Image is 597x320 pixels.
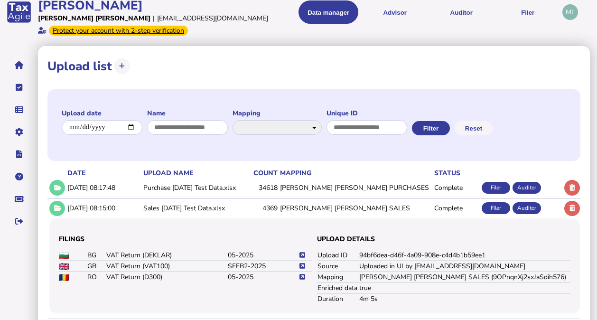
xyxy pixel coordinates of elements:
button: Delete upload [564,180,580,196]
td: RO [87,272,106,282]
td: Duration [317,293,359,304]
td: 4m 5s [359,293,570,304]
button: Filter [412,121,450,135]
label: Name [147,109,228,118]
h3: Upload details [317,235,570,244]
th: date [65,168,141,178]
td: Source [317,261,359,272]
button: Tasks [9,77,29,97]
td: Sales [DATE] Test Data.xlsx [141,198,248,218]
div: Filer [482,182,510,194]
button: Delete upload [564,201,580,216]
button: Filer [498,0,558,24]
td: 34618 [248,178,279,198]
td: [DATE] 08:15:00 [65,198,141,218]
td: [PERSON_NAME] [PERSON_NAME] PURCHASES [278,178,432,198]
button: Auditor [431,0,491,24]
button: Developer hub links [9,144,29,164]
th: status [432,168,480,178]
button: Shows a dropdown of VAT Advisor options [365,0,425,24]
td: GB [87,261,106,272]
button: Upload transactions [114,58,130,74]
label: Mapping [233,109,322,118]
td: [DATE] 08:17:48 [65,178,141,198]
img: BG flag [59,252,69,259]
div: [EMAIL_ADDRESS][DOMAIN_NAME] [157,14,268,23]
td: Enriched data [317,282,359,293]
td: SFEB2-2025 [227,261,298,272]
button: Show/hide row detail [49,180,65,196]
td: VAT Return (VAT100) [106,261,227,272]
button: Help pages [9,167,29,187]
button: Home [9,55,29,75]
button: Data manager [9,100,29,120]
button: Manage settings [9,122,29,142]
h1: Upload list [47,58,112,75]
menu: navigate products [280,0,558,24]
td: 4369 [248,198,279,218]
div: Auditor [513,202,541,214]
button: Sign out [9,211,29,231]
td: [PERSON_NAME] [PERSON_NAME] SALES [278,198,432,218]
div: Auditor [513,182,541,194]
td: Upload ID [317,250,359,261]
td: [PERSON_NAME] [PERSON_NAME] SALES (9OPnqnXj2sxJaSdih576) [359,272,570,282]
td: 05-2025 [227,250,298,261]
button: Raise a support ticket [9,189,29,209]
label: Upload date [62,109,142,118]
label: Unique ID [326,109,407,118]
td: 94bf6dea-d46f-4a09-908e-c4d4b1b59ee1 [359,250,570,261]
img: GB flag [59,263,69,270]
div: From Oct 1, 2025, 2-step verification will be required to login. Set it up now... [49,26,188,36]
td: VAT Return (DEKLAR) [106,250,227,261]
td: Purchase [DATE] Test Data.xlsx [141,178,248,198]
div: | [153,14,155,23]
td: VAT Return (D300) [106,272,227,282]
td: Complete [432,178,480,198]
button: Shows a dropdown of Data manager options [298,0,358,24]
td: true [359,282,570,293]
h3: Filings [59,235,312,244]
div: Profile settings [562,4,578,20]
th: count [248,168,279,178]
td: Mapping [317,272,359,282]
img: RO flag [59,274,69,281]
th: mapping [278,168,432,178]
td: 05-2025 [227,272,298,282]
td: BG [87,250,106,261]
td: Complete [432,198,480,218]
div: [PERSON_NAME] [PERSON_NAME] [38,14,150,23]
button: Reset [455,121,493,135]
div: Filer [482,202,510,214]
th: upload name [141,168,248,178]
button: Show/hide row detail [49,201,65,216]
i: Email verified [38,27,47,34]
td: Uploaded in UI by [EMAIL_ADDRESS][DOMAIN_NAME] [359,261,570,272]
